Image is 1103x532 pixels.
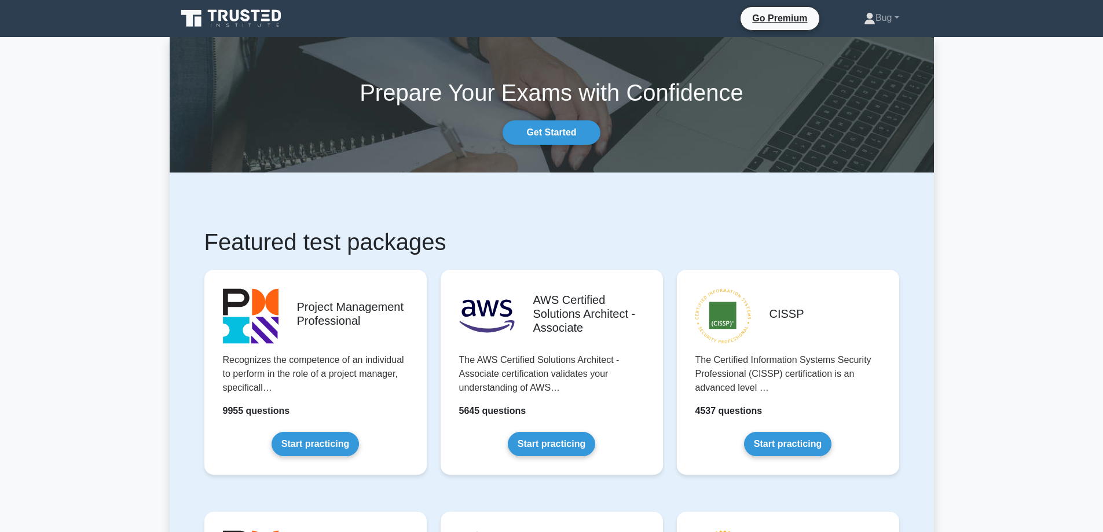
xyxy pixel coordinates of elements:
[170,79,934,107] h1: Prepare Your Exams with Confidence
[503,120,600,145] a: Get Started
[204,228,899,256] h1: Featured test packages
[272,432,359,456] a: Start practicing
[836,6,927,30] a: Bug
[508,432,595,456] a: Start practicing
[744,432,831,456] a: Start practicing
[745,11,814,25] a: Go Premium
